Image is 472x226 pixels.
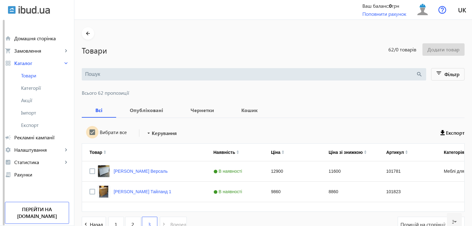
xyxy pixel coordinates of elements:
[5,134,11,141] mat-icon: campaign
[63,147,69,153] mat-icon: keyboard_arrow_right
[282,150,284,152] img: arrow-up.svg
[5,172,11,178] mat-icon: receipt_long
[438,6,446,14] img: help.svg
[264,161,321,181] div: 12900
[405,150,408,152] img: arrow-up.svg
[388,46,416,53] span: 62
[14,48,63,54] span: Замовлення
[103,150,106,152] img: arrow-up.svg
[21,110,69,116] span: Імпорт
[364,150,367,152] img: arrow-up.svg
[282,152,284,154] img: arrow-down.svg
[8,6,16,14] img: ibud.svg
[329,150,363,155] div: Ціна зі знижкою
[21,122,69,128] span: Експорт
[271,150,280,155] div: Ціна
[5,48,11,54] mat-icon: shopping_cart
[63,48,69,54] mat-icon: keyboard_arrow_right
[440,128,465,139] button: Експорт
[21,97,69,103] span: Акції
[114,189,171,194] a: [PERSON_NAME] Тайланд 1
[236,150,239,152] img: arrow-up.svg
[14,134,69,141] span: Рекламні кампанії
[5,60,11,66] mat-icon: grid_view
[5,35,11,41] mat-icon: home
[85,71,416,78] input: Пошук
[264,182,321,202] div: 9860
[124,108,169,113] b: Опубліковані
[213,189,244,194] span: В наявності
[14,147,63,153] span: Налаштування
[98,130,127,135] label: Вибрати все
[143,128,179,139] button: Керування
[321,161,379,181] div: 11600
[14,60,63,66] span: Каталог
[114,169,168,174] a: [PERSON_NAME] Версаль
[146,130,152,136] mat-icon: arrow_drop_down
[63,159,69,165] mat-icon: keyboard_arrow_right
[90,150,102,155] div: Товар
[5,202,69,224] a: Перейти на [DOMAIN_NAME]
[389,2,392,9] b: 0
[152,129,177,137] span: Керування
[5,159,11,165] mat-icon: analytics
[364,152,367,154] img: arrow-down.svg
[458,6,466,14] span: uk
[63,60,69,66] mat-icon: keyboard_arrow_right
[21,72,69,79] span: Товари
[14,35,69,41] span: Домашня сторінка
[236,152,239,154] img: arrow-down.svg
[235,108,264,113] b: Кошик
[431,68,465,80] button: Фільтр
[84,30,92,37] mat-icon: arrow_back
[19,6,50,14] img: ibud_text.svg
[213,169,244,174] span: В наявності
[213,150,235,155] div: Наявність
[394,46,416,53] span: /0 товарів
[184,108,220,113] b: Чернетки
[444,71,460,77] span: Фільтр
[379,182,436,202] div: 101823
[405,152,408,154] img: arrow-down.svg
[379,161,436,181] div: 101781
[82,45,382,56] h1: Товари
[416,71,423,78] mat-icon: search
[362,11,406,17] a: Поповнити рахунок
[386,150,404,155] div: Артикул
[21,85,69,91] span: Категорії
[416,3,430,17] img: user.svg
[321,182,379,202] div: 8860
[362,2,406,9] div: Ваш баланс: грн
[82,90,465,95] span: Всього 62 пропозиції
[435,70,444,79] mat-icon: filter_list
[14,159,63,165] span: Статистика
[446,129,465,136] span: Експорт
[103,152,106,154] img: arrow-down.svg
[14,172,69,178] span: Рахунки
[89,108,109,113] b: Всі
[444,150,464,155] div: Категорія
[5,147,11,153] mat-icon: settings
